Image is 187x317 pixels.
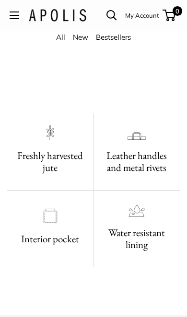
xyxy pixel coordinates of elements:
h3: Freshly harvested jute [12,150,89,174]
h3: Interior pocket [12,233,89,245]
h3: Leather handles and metal rivets [99,150,175,174]
a: New [73,33,88,42]
h3: Water resistant lining [99,227,175,251]
img: Apolis [29,9,86,22]
button: Open menu [10,11,19,19]
a: All [56,33,65,42]
a: 0 [164,10,175,21]
a: My Account [125,10,159,21]
a: Bestsellers [96,33,131,42]
span: 0 [173,6,182,16]
a: Open search [106,10,117,21]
